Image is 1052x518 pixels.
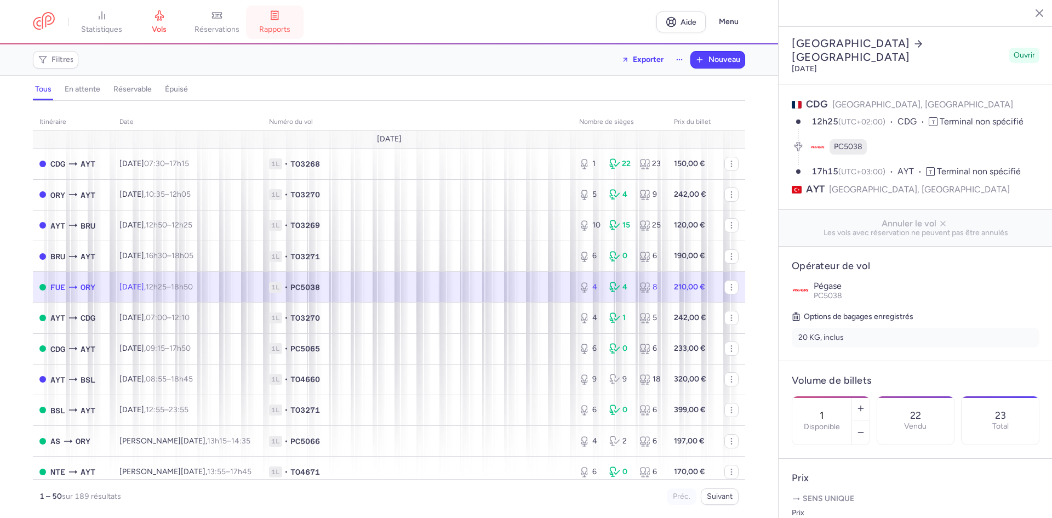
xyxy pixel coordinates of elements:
font: TO3271 [290,406,320,414]
font: [PERSON_NAME][DATE], [119,436,207,446]
font: • [284,374,288,384]
span: Antalya, Antalya, Turquie [50,250,65,263]
font: AYT [50,221,65,230]
span: Orly, Paris, France [81,219,95,232]
font: – [165,159,169,168]
font: • [284,220,288,230]
font: • [284,313,288,322]
font: (UTC+02:00) [838,117,885,127]
font: • [284,405,288,414]
font: 190,00 € [674,251,705,260]
font: 23 [652,159,661,168]
font: Terminal non spécifié [940,116,1024,127]
font: PC5038 [290,283,320,292]
font: [DATE] [377,134,402,144]
font: AYT [81,468,95,476]
font: nombre de sièges [579,118,634,126]
font: 12h25 [811,116,838,127]
span: FERMÉ [39,376,46,383]
font: • [284,282,288,292]
font: 1L [271,468,280,476]
font: réservable [113,84,152,94]
span: Orly, Paris, France [50,157,65,170]
font: TO3270 [290,190,320,199]
font: Disponible [804,422,840,431]
font: Vendu [904,422,927,431]
font: Options de bagages enregistrés [804,312,913,321]
font: statistiques [81,25,122,34]
span: Orly, Paris, France [50,311,65,324]
font: CDG [897,116,917,127]
font: Opérateur de vol [792,260,870,272]
font: 320,00 € [674,374,706,384]
span: FERMÉ [39,222,46,229]
font: TO3270 [290,314,320,322]
font: [DATE], [119,344,146,353]
font: – [167,282,171,292]
font: AYT [50,375,65,384]
font: Aide [681,18,696,27]
font: 1L [271,253,280,260]
font: en attente [65,84,100,94]
font: itinéraire [39,118,66,126]
font: Prix du billet [674,118,711,126]
font: BSL [50,406,65,415]
font: date [119,118,134,126]
font: Pégase [814,281,842,291]
span: Orly, Paris, France [81,404,95,417]
font: • [284,344,288,353]
font: 12:55 [146,405,164,414]
font: Nouveau [708,55,740,64]
span: Aéroport Adnan Menderes, Izmir, Turquie [81,157,95,170]
font: 17h15 [169,159,189,168]
font: • [284,436,288,446]
font: 1L [271,406,280,414]
font: 09:15 [146,344,165,353]
font: 18h50 [171,282,193,292]
font: 13:55 [207,467,226,476]
font: [DATE], [119,313,146,322]
font: 6 [592,467,597,476]
a: statistiques [73,10,130,35]
font: 1L [271,191,280,198]
font: 17h50 [169,344,191,353]
font: [GEOGRAPHIC_DATA] [792,37,910,50]
font: Préc. [673,492,690,501]
font: 242,00 € [674,313,706,322]
font: – [164,405,169,414]
font: 233,00 € [674,344,706,353]
a: rapports [246,10,304,35]
span: Antalya, Antalya, Turquie [50,343,65,355]
button: Filtres [33,52,78,68]
font: [DATE], [119,405,146,414]
font: 9 [622,374,627,384]
font: Volume de billets [792,374,872,386]
font: 4 [592,436,597,446]
font: 10:35 [146,190,165,199]
font: 18h45 [171,374,193,384]
font: Sens Unique [803,494,854,503]
font: 8 [653,282,658,292]
font: AYT [81,345,95,354]
font: 12h25 [146,282,167,292]
font: 4 [592,282,597,292]
font: 5 [592,190,597,199]
a: vols [130,10,188,35]
font: TO3268 [290,160,320,168]
font: ORY [76,437,90,446]
span: Lanzarote, Lanzarote, Espagne [81,373,95,386]
font: 25 [652,220,661,230]
font: Suivant [707,492,733,501]
font: • [284,467,288,476]
span: Orly, Paris, France [50,373,65,386]
button: Suivant [701,488,739,505]
font: 18 [653,374,661,384]
font: BRU [50,252,65,261]
font: CDG [50,345,65,354]
font: 07:00 [146,313,167,322]
font: AS [50,437,60,446]
button: Nouveau [691,52,745,68]
font: 4 [622,282,627,292]
font: Prix [792,508,804,517]
font: Annuler le vol [882,218,936,229]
